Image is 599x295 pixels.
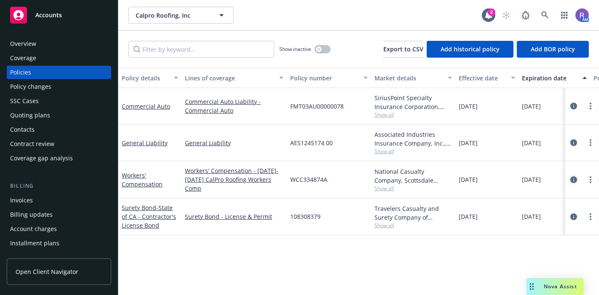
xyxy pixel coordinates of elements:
a: circleInformation [569,212,579,222]
button: Lines of coverage [182,68,287,88]
div: Contacts [10,123,35,136]
a: Accounts [7,3,111,27]
a: SSC Cases [7,94,111,108]
span: Accounts [35,12,62,19]
img: photo [575,8,589,22]
a: more [586,101,596,111]
div: Contract review [10,137,54,151]
div: Associated Industries Insurance Company, Inc., AmTrust Financial Services, Amwins [374,130,452,148]
span: Open Client Navigator [16,267,78,276]
a: Policy changes [7,80,111,93]
div: Billing updates [10,208,53,221]
div: Policies [10,66,31,79]
div: Policy changes [10,80,51,93]
a: Commercial Auto Liability - Commercial Auto [185,97,283,115]
a: Contract review [7,137,111,151]
span: 108308379 [290,212,321,221]
span: FMT03AU00000078 [290,102,344,111]
div: Overview [10,37,36,50]
span: Calpro Roofing, Inc [136,11,209,20]
a: Billing updates [7,208,111,221]
span: Show all [374,111,452,118]
button: Policy details [118,68,182,88]
div: Installment plans [10,237,59,250]
div: National Casualty Company, Scottsdale Insurance Company (Nationwide), Amwins [374,167,452,185]
a: Start snowing [498,7,515,24]
button: Export to CSV [383,41,423,58]
div: Effective date [459,74,506,82]
span: Add historical policy [441,45,500,53]
div: Quoting plans [10,109,50,122]
div: Market details [374,74,443,82]
span: [DATE] [459,138,478,147]
span: [DATE] [459,212,478,221]
a: Surety Bond [122,204,176,229]
div: 2 [488,8,495,16]
div: Travelers Casualty and Surety Company of America, Travelers Insurance [374,204,452,222]
a: more [586,138,596,148]
a: more [586,175,596,185]
span: Show all [374,148,452,155]
span: Show inactive [279,45,311,53]
span: WCC334874A [290,175,327,184]
div: Coverage gap analysis [10,151,73,165]
a: Contacts [7,123,111,136]
span: [DATE] [459,102,478,111]
a: Report a Bug [517,7,534,24]
div: Policy number [290,74,358,82]
div: Drag to move [527,278,537,295]
button: Policy number [287,68,371,88]
a: Account charges [7,222,111,236]
div: Expiration date [522,74,578,82]
span: Show all [374,185,452,192]
div: Coverage [10,51,36,65]
a: more [586,212,596,222]
span: Show all [374,222,452,229]
div: Billing [7,182,111,190]
span: [DATE] [522,175,541,184]
button: Market details [371,68,455,88]
a: Invoices [7,194,111,207]
button: Effective date [455,68,519,88]
span: Add BOR policy [531,45,575,53]
a: Surety Bond - License & Permit [185,212,283,221]
div: SSC Cases [10,94,39,108]
span: Nova Assist [544,283,577,290]
a: circleInformation [569,138,579,148]
input: Filter by keyword... [128,41,274,58]
a: Switch app [556,7,573,24]
div: Account charges [10,222,57,236]
a: Quoting plans [7,109,111,122]
span: - State of CA - Contractor's License Bond [122,204,176,229]
div: Invoices [10,194,33,207]
a: Workers' Compensation [122,171,163,188]
button: Expiration date [519,68,590,88]
button: Calpro Roofing, Inc [128,7,234,24]
a: General Liability [122,139,168,147]
a: Installment plans [7,237,111,250]
a: Commercial Auto [122,102,170,110]
a: Workers' Compensation - [DATE]-[DATE] CalPro Roofing Workers Comp [185,166,283,193]
a: Search [537,7,554,24]
button: Add historical policy [427,41,513,58]
div: Policy details [122,74,169,82]
span: [DATE] [522,102,541,111]
span: [DATE] [522,138,541,147]
div: Lines of coverage [185,74,274,82]
div: SiriusPoint Specialty Insurance Corporation, SiriusPoint, Fairmatic Insurance [374,93,452,111]
a: Coverage gap analysis [7,151,111,165]
a: circleInformation [569,175,579,185]
a: Coverage [7,51,111,65]
a: Policies [7,66,111,79]
span: [DATE] [522,212,541,221]
a: Overview [7,37,111,50]
a: General Liability [185,138,283,147]
button: Nova Assist [527,278,584,295]
span: [DATE] [459,175,478,184]
button: Add BOR policy [517,41,589,58]
span: Export to CSV [383,45,423,53]
a: circleInformation [569,101,579,111]
span: AES1245174 00 [290,138,333,147]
